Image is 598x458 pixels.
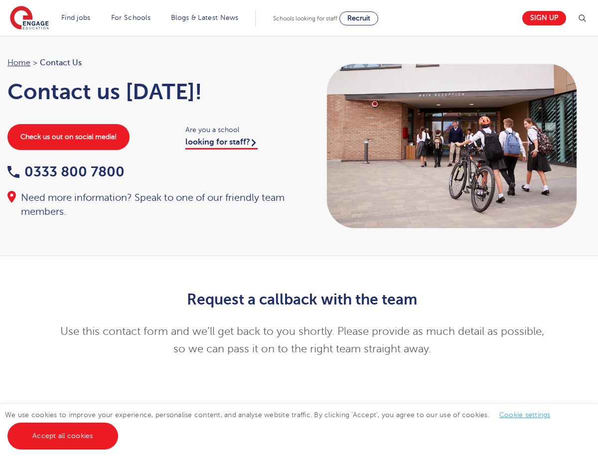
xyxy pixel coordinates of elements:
a: For Schools [111,14,150,21]
a: Blogs & Latest News [171,14,239,21]
img: Engage Education [10,6,49,31]
a: Home [7,58,30,67]
span: We use cookies to improve your experience, personalise content, and analyse website traffic. By c... [5,411,561,440]
div: Need more information? Speak to one of our friendly team members. [7,191,293,219]
a: Check us out on social media! [7,124,130,150]
a: 0333 800 7800 [7,164,125,179]
h1: Contact us [DATE]! [7,79,293,104]
span: > [33,58,37,67]
nav: breadcrumb [7,56,293,69]
span: Contact Us [40,56,82,69]
a: Sign up [522,11,566,25]
span: Recruit [347,14,370,22]
a: Find jobs [61,14,91,21]
a: Cookie settings [499,411,551,419]
a: Recruit [339,11,378,25]
span: Use this contact form and we’ll get back to you shortly. Please provide as much detail as possibl... [60,325,544,355]
h2: Request a callback with the team [58,291,547,308]
a: Accept all cookies [7,423,118,450]
a: looking for staff? [185,138,258,150]
span: Schools looking for staff [273,15,337,22]
span: Are you a school [185,124,293,136]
